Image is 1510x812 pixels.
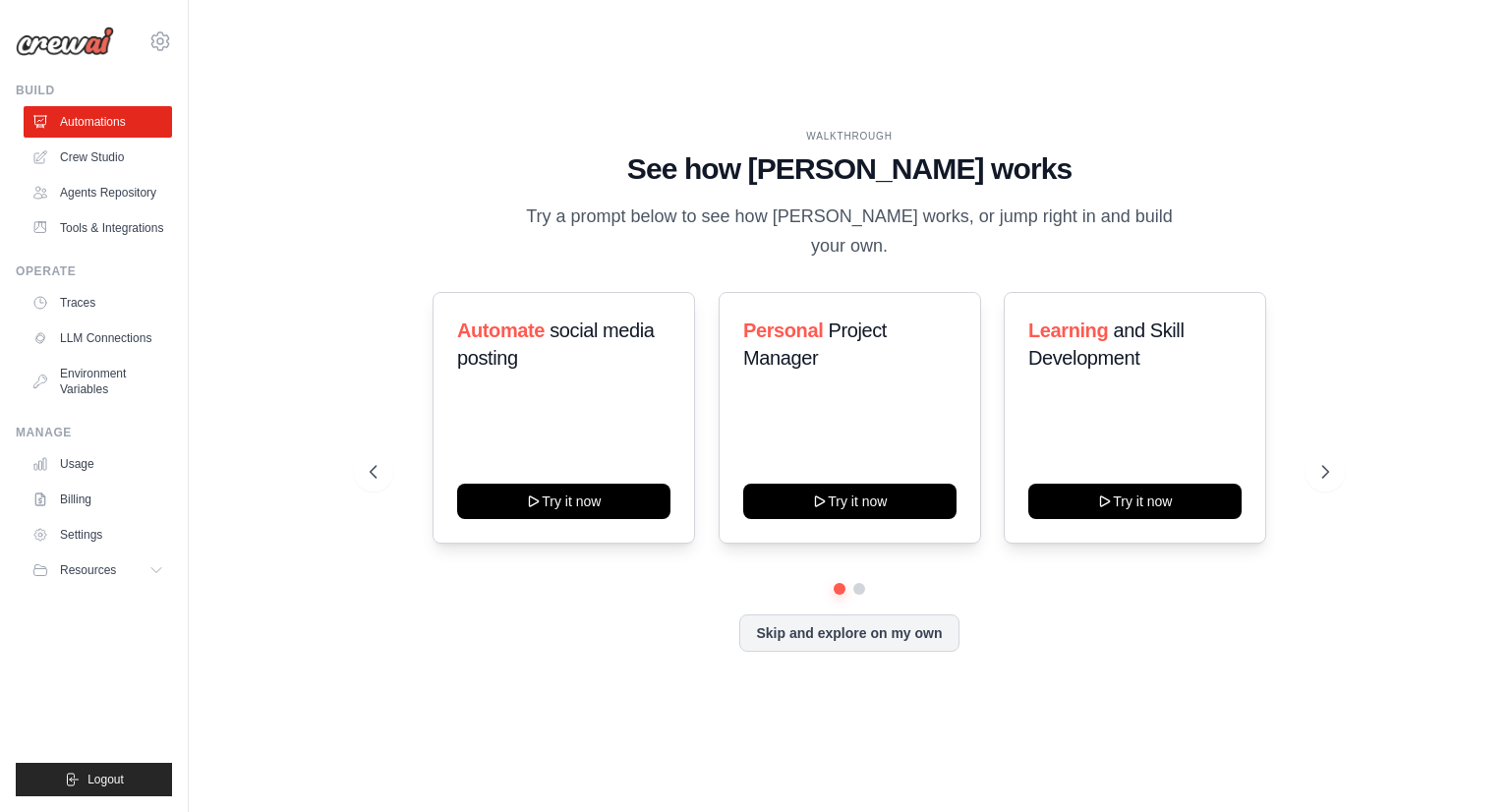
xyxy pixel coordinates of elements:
h1: See how [PERSON_NAME] works [370,151,1329,187]
div: Operate [16,263,172,279]
button: Try it now [457,484,670,519]
p: Try a prompt below to see how [PERSON_NAME] works, or jump right in and build your own. [519,203,1180,261]
span: Personal [743,319,823,341]
span: and Skill Development [1028,319,1184,369]
a: LLM Connections [24,322,172,354]
div: Manage [16,425,172,440]
button: Resources [24,554,172,586]
span: Automate [457,319,545,341]
a: Agents Repository [24,177,172,208]
div: Build [16,83,172,98]
a: Tools & Integrations [24,212,172,244]
a: Traces [24,287,172,319]
a: Usage [24,448,172,480]
a: Crew Studio [24,142,172,173]
a: Billing [24,484,172,515]
div: WALKTHROUGH [370,129,1329,144]
a: Automations [24,106,172,138]
button: Try it now [743,484,957,519]
span: social media posting [457,319,655,369]
button: Try it now [1028,484,1242,519]
a: Settings [24,519,172,551]
span: Learning [1028,319,1108,341]
button: Skip and explore on my own [739,614,958,652]
span: Resources [60,562,116,578]
button: Logout [16,763,172,796]
span: Logout [87,772,124,787]
span: Project Manager [743,319,887,369]
a: Environment Variables [24,358,172,405]
img: Logo [16,27,114,56]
